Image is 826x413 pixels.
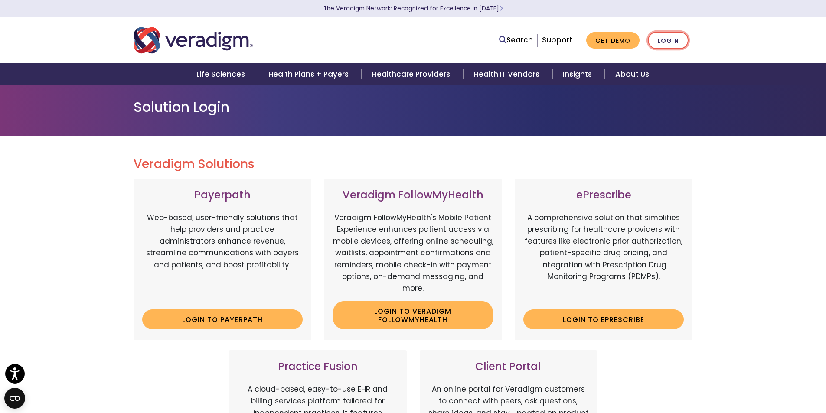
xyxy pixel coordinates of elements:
[648,32,689,49] a: Login
[238,361,398,373] h3: Practice Fusion
[428,361,589,373] h3: Client Portal
[4,388,25,409] button: Open CMP widget
[523,309,684,329] a: Login to ePrescribe
[333,212,493,294] p: Veradigm FollowMyHealth's Mobile Patient Experience enhances patient access via mobile devices, o...
[499,34,533,46] a: Search
[134,99,693,115] h1: Solution Login
[362,63,463,85] a: Healthcare Providers
[142,309,303,329] a: Login to Payerpath
[142,212,303,303] p: Web-based, user-friendly solutions that help providers and practice administrators enhance revenu...
[586,32,640,49] a: Get Demo
[333,301,493,329] a: Login to Veradigm FollowMyHealth
[552,63,605,85] a: Insights
[523,212,684,303] p: A comprehensive solution that simplifies prescribing for healthcare providers with features like ...
[142,189,303,202] h3: Payerpath
[605,63,659,85] a: About Us
[134,26,253,55] img: Veradigm logo
[333,189,493,202] h3: Veradigm FollowMyHealth
[523,189,684,202] h3: ePrescribe
[323,4,503,13] a: The Veradigm Network: Recognized for Excellence in [DATE]Learn More
[464,63,552,85] a: Health IT Vendors
[186,63,258,85] a: Life Sciences
[542,35,572,45] a: Support
[134,157,693,172] h2: Veradigm Solutions
[499,4,503,13] span: Learn More
[659,351,816,403] iframe: Drift Chat Widget
[258,63,362,85] a: Health Plans + Payers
